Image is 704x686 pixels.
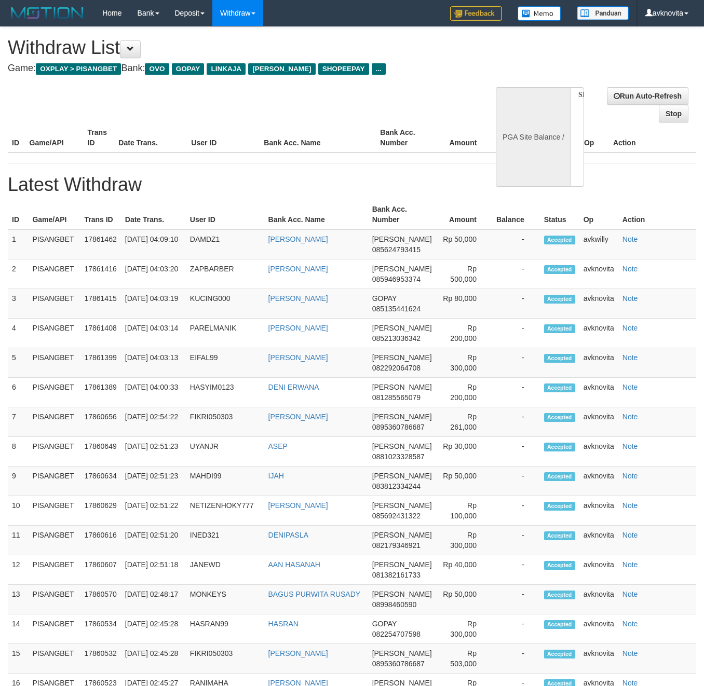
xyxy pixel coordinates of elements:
td: avknovita [579,407,618,437]
span: GOPAY [172,63,205,75]
td: [DATE] 02:51:22 [121,496,186,526]
td: avknovita [579,289,618,319]
td: - [492,437,540,467]
td: Rp 100,000 [436,496,492,526]
td: 10 [8,496,28,526]
td: 1 [8,229,28,259]
span: Accepted [544,236,575,244]
td: MONKEYS [186,585,264,614]
a: Note [622,235,638,243]
td: Rp 50,000 [436,229,492,259]
th: Trans ID [80,200,120,229]
td: [DATE] 02:48:17 [121,585,186,614]
span: 082179346921 [372,541,421,550]
span: ... [372,63,386,75]
td: avknovita [579,348,618,378]
th: Trans ID [84,123,115,153]
span: [PERSON_NAME] [372,265,432,273]
a: [PERSON_NAME] [268,235,328,243]
td: PISANGBET [28,555,80,585]
td: 6 [8,378,28,407]
td: PISANGBET [28,437,80,467]
td: 17860649 [80,437,120,467]
span: 082292064708 [372,364,421,372]
a: Stop [659,105,688,122]
h4: Game: Bank: [8,63,459,74]
td: avknovita [579,319,618,348]
td: Rp 50,000 [436,585,492,614]
span: [PERSON_NAME] [372,472,432,480]
td: ZAPBARBER [186,259,264,289]
td: PISANGBET [28,289,80,319]
span: Accepted [544,561,575,570]
td: Rp 30,000 [436,437,492,467]
th: Balance [492,123,546,153]
span: [PERSON_NAME] [372,531,432,539]
td: - [492,526,540,555]
span: [PERSON_NAME] [372,442,432,450]
span: OXPLAY > PISANGBET [36,63,121,75]
a: Note [622,383,638,391]
a: Note [622,501,638,510]
a: [PERSON_NAME] [268,294,328,303]
td: JANEWD [186,555,264,585]
td: - [492,496,540,526]
td: EIFAL99 [186,348,264,378]
td: PISANGBET [28,407,80,437]
td: PISANGBET [28,467,80,496]
a: Note [622,531,638,539]
h1: Withdraw List [8,37,459,58]
td: PISANGBET [28,496,80,526]
div: PGA Site Balance / [496,87,571,187]
a: BAGUS PURWITA RUSADY [268,590,361,598]
span: LINKAJA [207,63,246,75]
span: 082254707598 [372,630,421,638]
img: MOTION_logo.png [8,5,87,21]
td: [DATE] 02:45:28 [121,614,186,644]
th: Bank Acc. Number [376,123,434,153]
td: [DATE] 02:54:22 [121,407,186,437]
span: [PERSON_NAME] [372,353,432,362]
td: 17860607 [80,555,120,585]
span: SHOPEEPAY [318,63,369,75]
td: NETIZENHOKY777 [186,496,264,526]
th: Balance [492,200,540,229]
span: 081382161733 [372,571,421,579]
td: 11 [8,526,28,555]
td: Rp 50,000 [436,467,492,496]
span: 0895360786687 [372,423,425,431]
th: Op [580,123,609,153]
a: HASRAN [268,620,299,628]
th: Status [540,200,579,229]
td: 4 [8,319,28,348]
span: 085135441624 [372,305,421,313]
th: Date Trans. [121,200,186,229]
td: DAMDZ1 [186,229,264,259]
td: 17861462 [80,229,120,259]
td: 14 [8,614,28,644]
a: Note [622,324,638,332]
td: PISANGBET [28,319,80,348]
td: Rp 200,000 [436,378,492,407]
th: User ID [186,200,264,229]
th: Amount [434,123,492,153]
span: [PERSON_NAME] [372,324,432,332]
span: [PERSON_NAME] [372,590,432,598]
th: ID [8,123,25,153]
th: Bank Acc. Number [368,200,436,229]
td: 17860534 [80,614,120,644]
td: avknovita [579,526,618,555]
td: 2 [8,259,28,289]
td: - [492,229,540,259]
td: avkwilly [579,229,618,259]
td: - [492,614,540,644]
span: Accepted [544,265,575,274]
span: 08998460590 [372,600,417,609]
span: Accepted [544,650,575,658]
td: PISANGBET [28,378,80,407]
td: 13 [8,585,28,614]
a: [PERSON_NAME] [268,649,328,657]
span: 085624793415 [372,245,421,254]
span: [PERSON_NAME] [248,63,315,75]
td: 17861389 [80,378,120,407]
